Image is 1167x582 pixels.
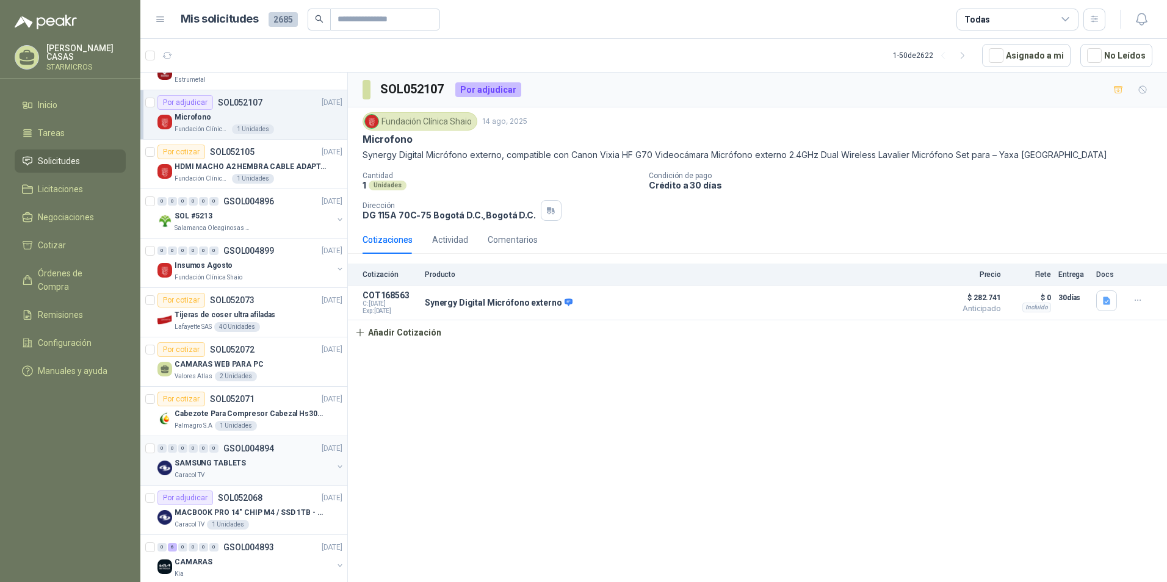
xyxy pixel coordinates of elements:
[210,345,255,354] p: SOL052072
[175,112,211,123] p: Microfono
[189,246,198,255] div: 0
[175,372,212,381] p: Valores Atlas
[157,194,345,233] a: 0 0 0 0 0 0 GSOL004896[DATE] Company LogoSOL #5213Salamanca Oleaginosas SAS
[168,543,177,551] div: 6
[175,408,327,420] p: Cabezote Para Compresor Cabezal Hs3065a Nuevo Marca 3hp
[363,171,639,180] p: Cantidad
[157,263,172,278] img: Company Logo
[189,197,198,206] div: 0
[207,520,249,530] div: 1 Unidades
[232,124,274,134] div: 1 Unidades
[1008,290,1051,305] p: $ 0
[157,246,167,255] div: 0
[15,93,126,117] a: Inicio
[175,458,246,469] p: SAMSUNG TABLETS
[425,270,933,279] p: Producto
[15,359,126,383] a: Manuales y ayuda
[940,305,1001,312] span: Anticipado
[210,296,255,304] p: SOL052073
[168,197,177,206] div: 0
[189,444,198,453] div: 0
[175,520,204,530] p: Caracol TV
[363,133,412,146] p: Microfono
[15,262,126,298] a: Órdenes de Compra
[363,233,413,246] div: Cotizaciones
[178,543,187,551] div: 0
[232,174,274,184] div: 1 Unidades
[363,210,536,220] p: DG 115A 70C-75 Bogotá D.C. , Bogotá D.C.
[322,196,342,207] p: [DATE]
[157,214,172,228] img: Company Logo
[157,312,172,327] img: Company Logo
[38,239,66,252] span: Cotizar
[168,444,177,453] div: 0
[38,154,80,168] span: Solicitudes
[1022,303,1051,312] div: Incluido
[380,80,446,99] h3: SOL052107
[964,13,990,26] div: Todas
[322,344,342,356] p: [DATE]
[432,233,468,246] div: Actividad
[455,82,521,97] div: Por adjudicar
[1008,270,1051,279] p: Flete
[363,290,417,300] p: COT168563
[157,510,172,525] img: Company Logo
[157,540,345,579] a: 0 6 0 0 0 0 GSOL004893[DATE] Company LogoCAMARASKia
[322,97,342,109] p: [DATE]
[223,543,274,551] p: GSOL004893
[15,303,126,326] a: Remisiones
[140,486,347,535] a: Por adjudicarSOL052068[DATE] Company LogoMACBOOK PRO 14" CHIP M4 / SSD 1TB - 24 GB RAMCaracol TV1...
[218,98,262,107] p: SOL052107
[140,140,347,189] a: Por cotizarSOL052105[DATE] Company LogoHDMI MACHO A2 HEMBRA CABLE ADAPTADOR CONVERTIDOR FOR MONIT...
[199,444,208,453] div: 0
[199,543,208,551] div: 0
[15,331,126,354] a: Configuración
[15,206,126,229] a: Negociaciones
[215,372,257,381] div: 2 Unidades
[218,494,262,502] p: SOL052068
[322,542,342,553] p: [DATE]
[140,288,347,337] a: Por cotizarSOL052073[DATE] Company LogoTijeras de coser ultra afiladasLafayette SAS40 Unidades
[322,393,342,405] p: [DATE]
[1096,270,1121,279] p: Docs
[175,470,204,480] p: Caracol TV
[38,267,114,293] span: Órdenes de Compra
[175,322,212,332] p: Lafayette SAS
[157,411,172,426] img: Company Logo
[46,44,126,61] p: [PERSON_NAME] CASAS
[269,12,298,27] span: 2685
[1058,290,1089,305] p: 30 días
[322,245,342,257] p: [DATE]
[1080,44,1152,67] button: No Leídos
[157,145,205,159] div: Por cotizar
[363,270,417,279] p: Cotización
[175,507,327,519] p: MACBOOK PRO 14" CHIP M4 / SSD 1TB - 24 GB RAM
[178,444,187,453] div: 0
[140,337,347,387] a: Por cotizarSOL052072[DATE] CAMARAS WEB PARA PCValores Atlas2 Unidades
[46,63,126,71] p: STARMICROS
[322,295,342,306] p: [DATE]
[982,44,1071,67] button: Asignado a mi
[38,98,57,112] span: Inicio
[175,223,251,233] p: Salamanca Oleaginosas SAS
[215,421,257,431] div: 1 Unidades
[189,543,198,551] div: 0
[363,180,366,190] p: 1
[209,444,219,453] div: 0
[940,270,1001,279] p: Precio
[175,260,233,271] p: Insumos Agosto
[369,181,406,190] div: Unidades
[209,246,219,255] div: 0
[175,569,184,579] p: Kia
[157,444,167,453] div: 0
[649,180,1162,190] p: Crédito a 30 días
[38,336,92,350] span: Configuración
[157,392,205,406] div: Por cotizar
[210,395,255,403] p: SOL052071
[488,233,538,246] div: Comentarios
[175,421,212,431] p: Palmagro S.A
[15,121,126,145] a: Tareas
[38,126,65,140] span: Tareas
[157,342,205,357] div: Por cotizar
[425,298,573,309] p: Synergy Digital Micrófono externo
